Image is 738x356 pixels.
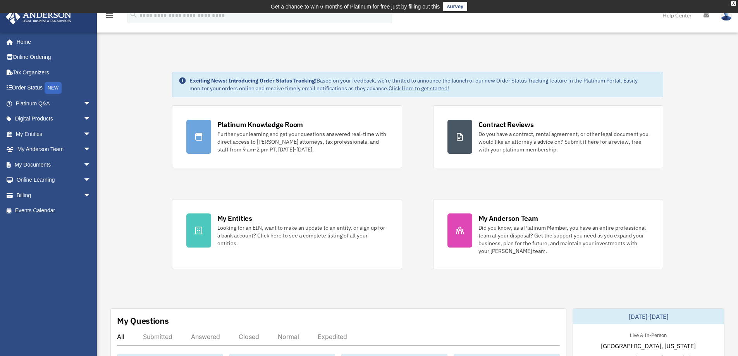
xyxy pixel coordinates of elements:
[143,333,172,341] div: Submitted
[172,199,402,269] a: My Entities Looking for an EIN, want to make an update to an entity, or sign up for a bank accoun...
[191,333,220,341] div: Answered
[5,172,103,188] a: Online Learningarrow_drop_down
[83,142,99,158] span: arrow_drop_down
[478,130,649,153] div: Do you have a contract, rental agreement, or other legal document you would like an attorney's ad...
[189,77,317,84] strong: Exciting News: Introducing Order Status Tracking!
[217,130,388,153] div: Further your learning and get your questions answered real-time with direct access to [PERSON_NAM...
[5,34,99,50] a: Home
[5,203,103,218] a: Events Calendar
[239,333,259,341] div: Closed
[189,77,657,92] div: Based on your feedback, we're thrilled to announce the launch of our new Order Status Tracking fe...
[731,1,736,6] div: close
[105,14,114,20] a: menu
[129,10,138,19] i: search
[478,213,538,223] div: My Anderson Team
[624,330,673,339] div: Live & In-Person
[5,126,103,142] a: My Entitiesarrow_drop_down
[5,142,103,157] a: My Anderson Teamarrow_drop_down
[217,120,303,129] div: Platinum Knowledge Room
[217,224,388,247] div: Looking for an EIN, want to make an update to an entity, or sign up for a bank account? Click her...
[172,105,402,168] a: Platinum Knowledge Room Further your learning and get your questions answered real-time with dire...
[5,157,103,172] a: My Documentsarrow_drop_down
[83,157,99,173] span: arrow_drop_down
[3,9,74,24] img: Anderson Advisors Platinum Portal
[83,187,99,203] span: arrow_drop_down
[389,85,449,92] a: Click Here to get started!
[721,10,732,21] img: User Pic
[105,11,114,20] i: menu
[83,111,99,127] span: arrow_drop_down
[5,50,103,65] a: Online Ordering
[5,96,103,111] a: Platinum Q&Aarrow_drop_down
[45,82,62,94] div: NEW
[83,172,99,188] span: arrow_drop_down
[83,96,99,112] span: arrow_drop_down
[117,333,124,341] div: All
[5,65,103,80] a: Tax Organizers
[5,111,103,127] a: Digital Productsarrow_drop_down
[278,333,299,341] div: Normal
[83,126,99,142] span: arrow_drop_down
[433,199,663,269] a: My Anderson Team Did you know, as a Platinum Member, you have an entire professional team at your...
[318,333,347,341] div: Expedited
[271,2,440,11] div: Get a chance to win 6 months of Platinum for free just by filling out this
[5,80,103,96] a: Order StatusNEW
[601,341,696,351] span: [GEOGRAPHIC_DATA], [US_STATE]
[443,2,467,11] a: survey
[217,213,252,223] div: My Entities
[433,105,663,168] a: Contract Reviews Do you have a contract, rental agreement, or other legal document you would like...
[478,120,534,129] div: Contract Reviews
[5,187,103,203] a: Billingarrow_drop_down
[117,315,169,327] div: My Questions
[478,224,649,255] div: Did you know, as a Platinum Member, you have an entire professional team at your disposal? Get th...
[573,309,724,324] div: [DATE]-[DATE]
